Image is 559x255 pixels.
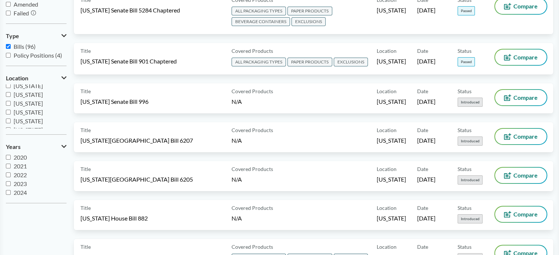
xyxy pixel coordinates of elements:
[6,11,11,15] input: Failed
[232,58,286,66] span: ALL PACKAGING TYPES
[495,90,547,105] button: Compare
[232,137,242,144] span: N/A
[6,181,11,186] input: 2023
[232,87,273,95] span: Covered Products
[458,165,472,173] span: Status
[80,136,193,145] span: [US_STATE][GEOGRAPHIC_DATA] Bill 6207
[458,214,483,223] span: Introduced
[6,164,11,168] input: 2021
[513,54,538,60] span: Compare
[495,50,547,65] button: Compare
[377,87,397,95] span: Location
[14,10,29,17] span: Failed
[6,53,11,58] input: Policy Positions (4)
[232,165,273,173] span: Covered Products
[417,87,428,95] span: Date
[377,136,406,145] span: [US_STATE]
[287,58,332,66] span: PAPER PRODUCTS
[14,43,36,50] span: Bills (96)
[458,136,483,146] span: Introduced
[232,204,273,212] span: Covered Products
[6,141,67,153] button: Years
[232,98,242,105] span: N/A
[417,204,428,212] span: Date
[513,3,538,9] span: Compare
[6,83,11,88] input: [US_STATE]
[291,17,326,26] span: EXCLUSIONS
[287,7,332,15] span: PAPER PRODUCTS
[14,189,27,196] span: 2024
[417,98,436,106] span: [DATE]
[6,172,11,177] input: 2022
[458,175,483,185] span: Introduced
[458,126,472,134] span: Status
[232,47,273,55] span: Covered Products
[6,190,11,195] input: 2024
[80,165,91,173] span: Title
[417,136,436,145] span: [DATE]
[417,175,436,183] span: [DATE]
[377,57,406,65] span: [US_STATE]
[513,172,538,178] span: Compare
[6,119,11,123] input: [US_STATE]
[417,214,436,222] span: [DATE]
[6,75,28,81] span: Location
[14,52,62,59] span: Policy Positions (4)
[14,109,43,116] span: [US_STATE]
[513,95,538,101] span: Compare
[417,126,428,134] span: Date
[495,168,547,183] button: Compare
[458,204,472,212] span: Status
[458,243,472,251] span: Status
[458,47,472,55] span: Status
[458,57,475,66] span: Passed
[377,98,406,106] span: [US_STATE]
[377,204,397,212] span: Location
[232,243,273,251] span: Covered Products
[6,155,11,160] input: 2020
[513,134,538,139] span: Compare
[232,126,273,134] span: Covered Products
[6,143,21,150] span: Years
[80,126,91,134] span: Title
[377,6,406,14] span: [US_STATE]
[377,47,397,55] span: Location
[377,214,406,222] span: [US_STATE]
[377,243,397,251] span: Location
[14,91,43,98] span: [US_STATE]
[232,215,242,222] span: N/A
[80,175,193,183] span: [US_STATE][GEOGRAPHIC_DATA] Bill 6205
[458,98,483,107] span: Introduced
[80,57,177,65] span: [US_STATE] Senate Bill 901 Chaptered
[6,72,67,84] button: Location
[14,1,38,8] span: Amended
[14,171,27,178] span: 2022
[14,154,27,161] span: 2020
[513,211,538,217] span: Compare
[14,117,43,124] span: [US_STATE]
[80,87,91,95] span: Title
[14,82,43,89] span: [US_STATE]
[6,101,11,106] input: [US_STATE]
[495,129,547,144] button: Compare
[232,7,286,15] span: ALL PACKAGING TYPES
[80,47,91,55] span: Title
[495,207,547,222] button: Compare
[6,127,11,132] input: [US_STATE]
[6,30,67,42] button: Type
[80,98,148,106] span: [US_STATE] Senate Bill 996
[80,204,91,212] span: Title
[80,243,91,251] span: Title
[14,100,43,107] span: [US_STATE]
[6,33,19,39] span: Type
[377,126,397,134] span: Location
[417,57,436,65] span: [DATE]
[6,2,11,7] input: Amended
[417,6,436,14] span: [DATE]
[417,47,428,55] span: Date
[14,163,27,170] span: 2021
[14,126,43,133] span: [US_STATE]
[80,214,148,222] span: [US_STATE] House Bill 882
[232,176,242,183] span: N/A
[377,175,406,183] span: [US_STATE]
